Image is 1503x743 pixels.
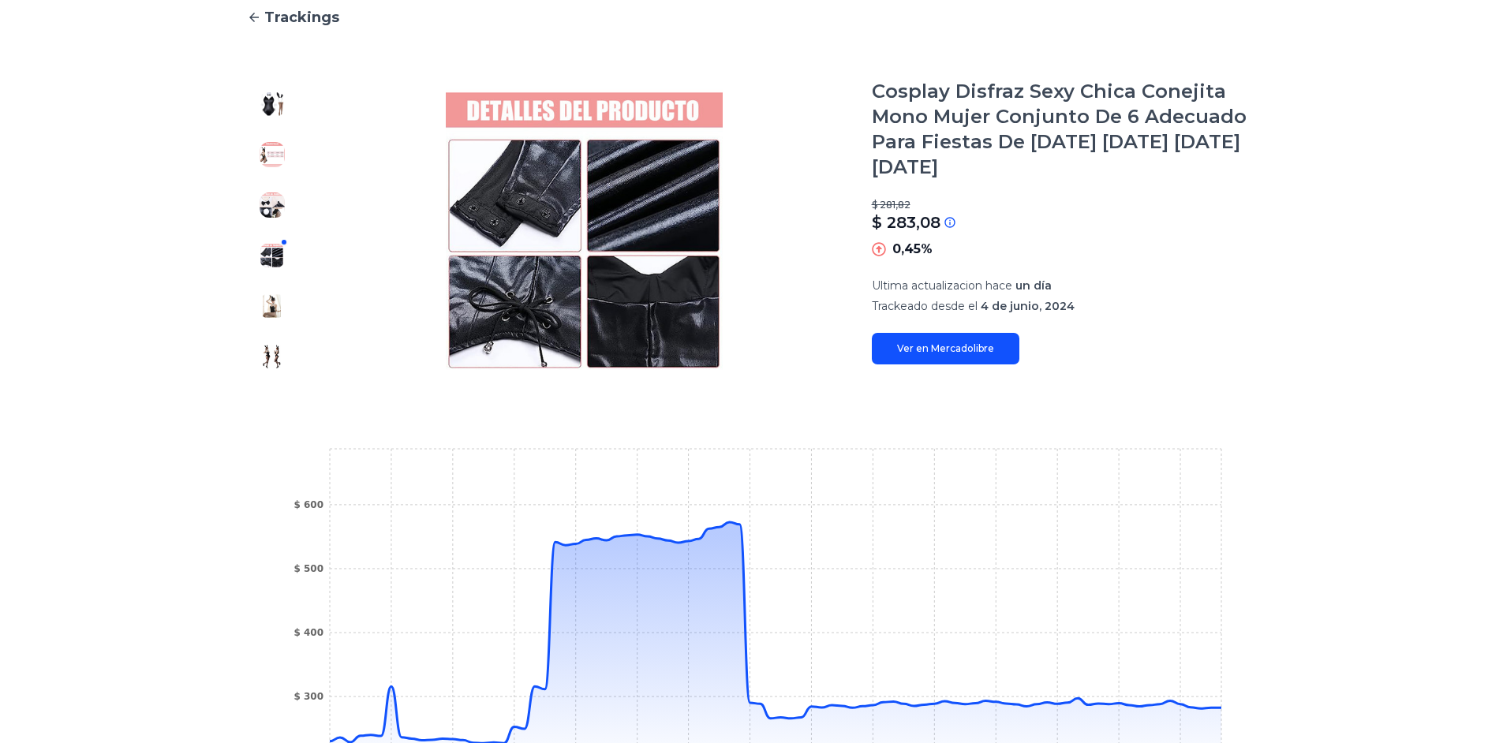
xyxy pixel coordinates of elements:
[892,240,933,259] p: 0,45%
[872,278,1012,293] span: Ultima actualizacion hace
[260,192,285,218] img: Cosplay Disfraz Sexy Chica Conejita Mono Mujer Conjunto De 6 Adecuado Para Fiestas De Halloween D...
[872,211,940,233] p: $ 283,08
[247,6,1257,28] a: Trackings
[872,79,1257,180] h1: Cosplay Disfraz Sexy Chica Conejita Mono Mujer Conjunto De 6 Adecuado Para Fiestas De [DATE] [DAT...
[981,299,1075,313] span: 4 de junio, 2024
[872,333,1019,364] a: Ver en Mercadolibre
[260,142,285,167] img: Cosplay Disfraz Sexy Chica Conejita Mono Mujer Conjunto De 6 Adecuado Para Fiestas De Halloween D...
[260,344,285,369] img: Cosplay Disfraz Sexy Chica Conejita Mono Mujer Conjunto De 6 Adecuado Para Fiestas De Halloween D...
[293,627,323,638] tspan: $ 400
[329,79,840,382] img: Cosplay Disfraz Sexy Chica Conejita Mono Mujer Conjunto De 6 Adecuado Para Fiestas De Halloween D...
[293,563,323,574] tspan: $ 500
[1015,278,1052,293] span: un día
[264,6,339,28] span: Trackings
[260,91,285,117] img: Cosplay Disfraz Sexy Chica Conejita Mono Mujer Conjunto De 6 Adecuado Para Fiestas De Halloween D...
[872,199,1257,211] p: $ 281,82
[293,499,323,510] tspan: $ 600
[872,299,978,313] span: Trackeado desde el
[293,691,323,702] tspan: $ 300
[260,243,285,268] img: Cosplay Disfraz Sexy Chica Conejita Mono Mujer Conjunto De 6 Adecuado Para Fiestas De Halloween D...
[260,293,285,319] img: Cosplay Disfraz Sexy Chica Conejita Mono Mujer Conjunto De 6 Adecuado Para Fiestas De Halloween D...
